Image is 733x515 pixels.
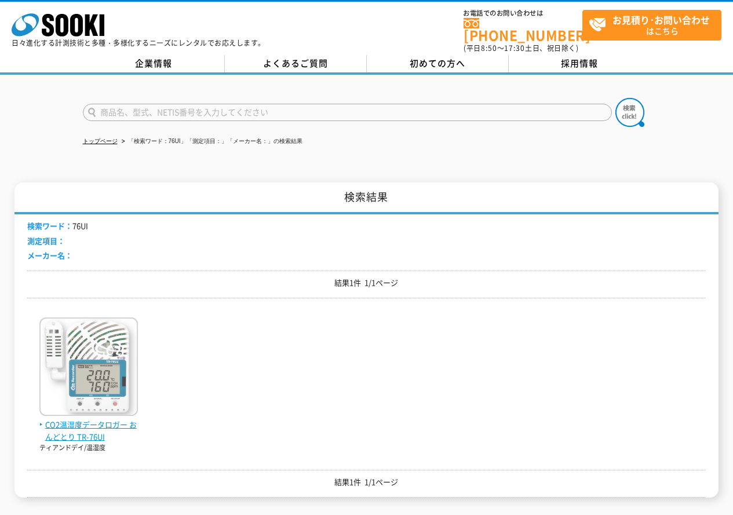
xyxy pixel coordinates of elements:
span: 17:30 [504,43,525,53]
p: 結果1件 1/1ページ [27,476,705,488]
a: お見積り･お問い合わせはこちら [582,10,721,41]
a: トップページ [83,138,118,144]
li: 「検索ワード：76UI」「測定項目：」「メーカー名：」の検索結果 [119,136,302,148]
span: CO2温湿度データロガー おんどとり TR-76UI [39,419,138,443]
img: TR-76UI [39,317,138,419]
a: 採用情報 [509,55,651,72]
h1: 検索結果 [14,182,718,214]
img: btn_search.png [615,98,644,127]
a: CO2温湿度データロガー おんどとり TR-76UI [39,407,138,443]
span: 8:50 [481,43,497,53]
span: 検索ワード： [27,220,72,231]
a: 企業情報 [83,55,225,72]
p: 結果1件 1/1ページ [27,277,705,289]
a: 初めての方へ [367,55,509,72]
span: 測定項目： [27,235,65,246]
li: 76UI [27,220,88,232]
p: ティアンドデイ/温湿度 [39,443,138,453]
p: 日々進化する計測技術と多種・多様化するニーズにレンタルでお応えします。 [12,39,265,46]
span: (平日 ～ 土日、祝日除く) [464,43,578,53]
span: メーカー名： [27,250,72,261]
a: [PHONE_NUMBER] [464,18,582,42]
input: 商品名、型式、NETIS番号を入力してください [83,104,612,121]
strong: お見積り･お問い合わせ [612,13,710,27]
span: お電話でのお問い合わせは [464,10,582,17]
span: はこちら [589,10,721,39]
span: 初めての方へ [410,57,465,70]
a: よくあるご質問 [225,55,367,72]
